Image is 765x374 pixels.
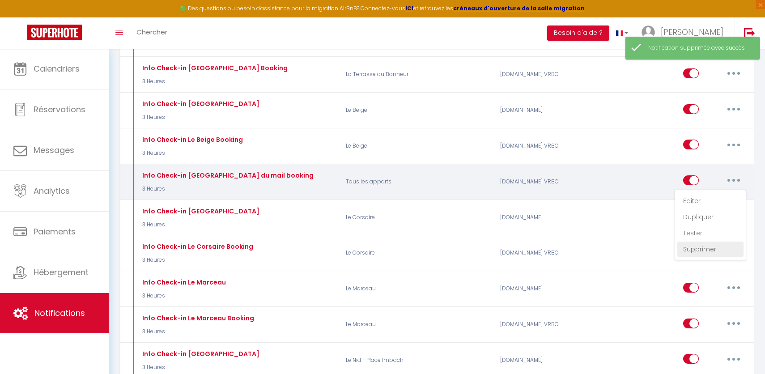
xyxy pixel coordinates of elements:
[34,307,85,319] span: Notifications
[677,193,744,208] a: Editer
[140,256,253,264] p: 3 Heures
[136,27,167,37] span: Chercher
[494,204,597,230] div: [DOMAIN_NAME]
[677,242,744,257] a: Supprimer
[34,144,74,156] span: Messages
[494,276,597,302] div: [DOMAIN_NAME]
[547,25,609,41] button: Besoin d'aide ?
[140,185,314,193] p: 3 Heures
[34,63,80,74] span: Calendriers
[140,99,259,109] div: Info Check-in [GEOGRAPHIC_DATA]
[34,185,70,196] span: Analytics
[140,242,253,251] div: Info Check-in Le Corsaire Booking
[635,17,735,49] a: ... [PERSON_NAME]
[494,240,597,266] div: [DOMAIN_NAME] VRBO
[494,169,597,195] div: [DOMAIN_NAME] VRBO
[340,312,494,338] p: Le Marceau
[140,363,259,372] p: 3 Heures
[677,209,744,225] a: Dupliquer
[140,135,243,144] div: Info Check-in Le Beige Booking
[140,63,288,73] div: Info Check-in [GEOGRAPHIC_DATA] Booking
[140,313,254,323] div: Info Check-in Le Marceau Booking
[140,77,288,86] p: 3 Heures
[140,149,243,157] p: 3 Heures
[453,4,585,12] a: créneaux d'ouverture de la salle migration
[494,62,597,88] div: [DOMAIN_NAME] VRBO
[340,169,494,195] p: Tous les apparts
[140,292,226,300] p: 3 Heures
[140,327,254,336] p: 3 Heures
[340,347,494,373] p: Le Nid - Place Imbach
[340,98,494,123] p: Le Beige
[7,4,34,30] button: Ouvrir le widget de chat LiveChat
[34,267,89,278] span: Hébergement
[34,104,85,115] span: Réservations
[340,276,494,302] p: Le Marceau
[405,4,413,12] a: ICI
[340,240,494,266] p: Le Corsaire
[140,349,259,359] div: Info Check-in [GEOGRAPHIC_DATA]
[642,25,655,39] img: ...
[140,170,314,180] div: Info Check-in [GEOGRAPHIC_DATA] du mail booking
[494,133,597,159] div: [DOMAIN_NAME] VRBO
[27,25,82,40] img: Super Booking
[340,133,494,159] p: Le Beige
[494,98,597,123] div: [DOMAIN_NAME]
[744,27,755,38] img: logout
[140,113,259,122] p: 3 Heures
[677,225,744,241] a: Tester
[140,206,259,216] div: Info Check-in [GEOGRAPHIC_DATA]
[661,26,723,38] span: [PERSON_NAME]
[340,62,494,88] p: La Terrasse du Bonheur
[340,204,494,230] p: Le Corsaire
[130,17,174,49] a: Chercher
[34,226,76,237] span: Paiements
[140,277,226,287] div: Info Check-in Le Marceau
[494,347,597,373] div: [DOMAIN_NAME]
[648,44,750,52] div: Notification supprimée avec succès
[494,312,597,338] div: [DOMAIN_NAME] VRBO
[140,221,259,229] p: 3 Heures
